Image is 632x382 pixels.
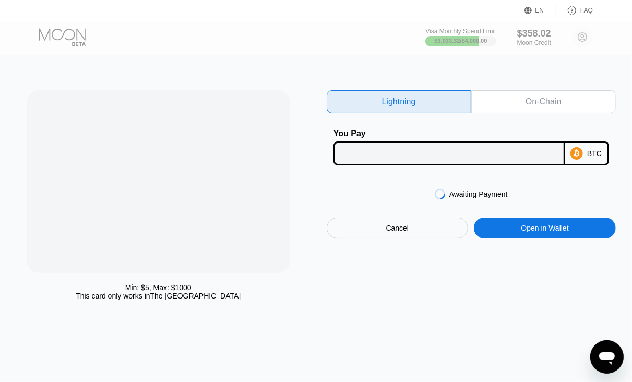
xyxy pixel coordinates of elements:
[327,218,469,238] div: Cancel
[474,218,616,238] div: Open in Wallet
[125,283,192,292] div: Min: $ 5 , Max: $ 1000
[590,340,624,374] iframe: Button to launch messaging window
[449,190,508,198] div: Awaiting Payment
[556,5,593,16] div: FAQ
[524,5,556,16] div: EN
[521,223,568,233] div: Open in Wallet
[386,223,409,233] div: Cancel
[580,7,593,14] div: FAQ
[382,97,416,107] div: Lightning
[471,90,616,113] div: On-Chain
[526,97,561,107] div: On-Chain
[587,149,602,158] div: BTC
[327,129,616,165] div: You PayBTC
[535,7,544,14] div: EN
[76,292,241,300] div: This card only works in The [GEOGRAPHIC_DATA]
[333,129,565,138] div: You Pay
[435,38,487,44] div: $3,033.32 / $4,000.00
[425,28,496,35] div: Visa Monthly Spend Limit
[327,90,471,113] div: Lightning
[425,28,496,46] div: Visa Monthly Spend Limit$3,033.32/$4,000.00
